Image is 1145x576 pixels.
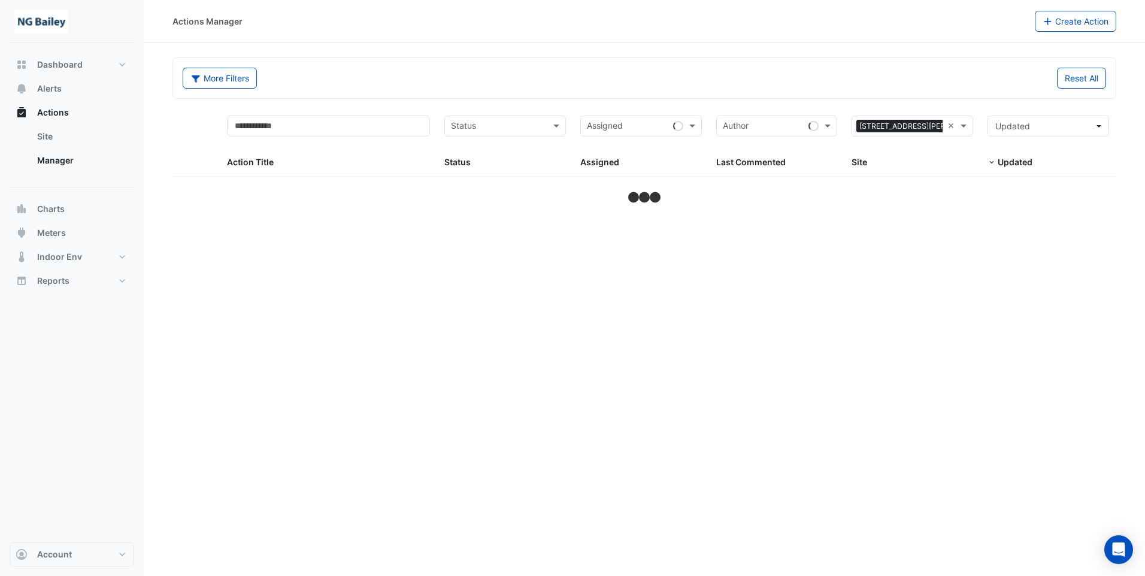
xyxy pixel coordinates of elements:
div: Actions Manager [172,15,243,28]
span: Site [852,157,867,167]
button: More Filters [183,68,257,89]
button: Reset All [1057,68,1106,89]
button: Reports [10,269,134,293]
span: Clear [947,119,958,133]
app-icon: Reports [16,275,28,287]
app-icon: Charts [16,203,28,215]
span: Indoor Env [37,251,82,263]
app-icon: Meters [16,227,28,239]
span: Last Commented [716,157,786,167]
app-icon: Alerts [16,83,28,95]
span: Action Title [227,157,274,167]
span: Meters [37,227,66,239]
app-icon: Dashboard [16,59,28,71]
span: [STREET_ADDRESS][PERSON_NAME] [856,120,990,133]
a: Site [28,125,134,148]
div: Actions [10,125,134,177]
div: Open Intercom Messenger [1104,535,1133,564]
app-icon: Indoor Env [16,251,28,263]
span: Status [444,157,471,167]
span: Updated [995,121,1030,131]
app-icon: Actions [16,107,28,119]
img: Company Logo [14,10,68,34]
button: Actions [10,101,134,125]
span: Reports [37,275,69,287]
button: Alerts [10,77,134,101]
span: Charts [37,203,65,215]
button: Meters [10,221,134,245]
a: Manager [28,148,134,172]
span: Dashboard [37,59,83,71]
button: Updated [988,116,1109,137]
button: Indoor Env [10,245,134,269]
span: Actions [37,107,69,119]
span: Updated [998,157,1032,167]
span: Alerts [37,83,62,95]
button: Account [10,542,134,566]
button: Dashboard [10,53,134,77]
span: Assigned [580,157,619,167]
button: Create Action [1035,11,1117,32]
span: Account [37,548,72,560]
button: Charts [10,197,134,221]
